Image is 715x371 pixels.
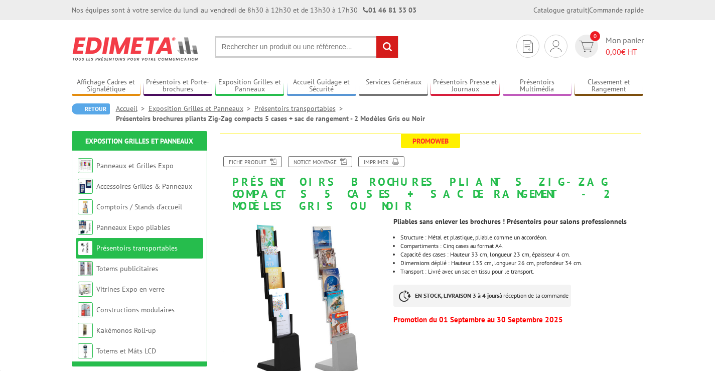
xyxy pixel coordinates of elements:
[78,343,93,358] img: Totems et Mâts LCD
[78,302,93,317] img: Constructions modulaires
[503,78,572,94] a: Présentoirs Multimédia
[215,78,284,94] a: Exposition Grilles et Panneaux
[579,41,594,52] img: devis rapide
[116,113,425,123] li: Présentoirs brochures pliants Zig-Zag compacts 5 cases + sac de rangement - 2 Modèles Gris ou Noir
[376,36,398,58] input: rechercher
[533,6,588,15] a: Catalogue gratuit
[116,104,149,113] a: Accueil
[96,285,165,294] a: Vitrines Expo en verre
[72,103,110,114] a: Retour
[393,285,571,307] p: à réception de la commande
[78,220,93,235] img: Panneaux Expo pliables
[590,31,600,41] span: 0
[223,156,282,167] a: Fiche produit
[96,243,178,253] a: Présentoirs transportables
[400,260,643,266] li: Dimensions déplié : Hauteur 135 cm, longueur 26 cm, profondeur 34 cm.
[573,35,644,58] a: devis rapide 0 Mon panier 0,00€ HT
[72,5,416,15] div: Nos équipes sont à votre service du lundi au vendredi de 8h30 à 12h30 et de 13h30 à 17h30
[550,40,561,52] img: devis rapide
[401,134,460,148] span: Promoweb
[393,317,643,323] p: Promotion du 01 Septembre au 30 Septembre 2025
[96,326,156,335] a: Kakémonos Roll-up
[358,156,404,167] a: Imprimer
[287,78,356,94] a: Accueil Guidage et Sécurité
[149,104,254,113] a: Exposition Grilles et Panneaux
[606,47,621,57] span: 0,00
[431,78,500,94] a: Présentoirs Presse et Journaux
[78,199,93,214] img: Comptoirs / Stands d'accueil
[400,243,643,249] li: Compartiments : Cinq cases au format A4.
[96,202,182,211] a: Comptoirs / Stands d'accueil
[415,292,499,299] strong: EN STOCK, LIVRAISON 3 à 4 jours
[96,346,156,355] a: Totems et Mâts LCD
[72,30,200,67] img: Edimeta
[78,158,93,173] img: Panneaux et Grilles Expo
[606,46,644,58] span: € HT
[393,218,643,224] p: Pliables sans enlever les brochures ! Présentoirs pour salons professionnels
[523,40,533,53] img: devis rapide
[606,35,644,58] span: Mon panier
[96,264,158,273] a: Totems publicitaires
[575,78,644,94] a: Classement et Rangement
[288,156,352,167] a: Notice Montage
[400,269,643,275] li: Transport : Livré avec un sac en tissu pour le transport.
[96,182,192,191] a: Accessoires Grilles & Panneaux
[78,179,93,194] img: Accessoires Grilles & Panneaux
[78,323,93,338] img: Kakémonos Roll-up
[96,161,174,170] a: Panneaux et Grilles Expo
[78,261,93,276] img: Totems publicitaires
[72,78,141,94] a: Affichage Cadres et Signalétique
[96,223,170,232] a: Panneaux Expo pliables
[589,6,644,15] a: Commande rapide
[359,78,428,94] a: Services Généraux
[85,137,193,146] a: Exposition Grilles et Panneaux
[144,78,213,94] a: Présentoirs et Porte-brochures
[78,240,93,256] img: Présentoirs transportables
[96,305,175,314] a: Constructions modulaires
[533,5,644,15] div: |
[363,6,416,15] strong: 01 46 81 33 03
[400,234,643,240] div: Structure : Métal et plastique, pliable comme un accordéon.
[215,36,398,58] input: Rechercher un produit ou une référence...
[78,282,93,297] img: Vitrines Expo en verre
[400,252,643,258] li: Capacité des cases : Hauteur 33 cm, longueur 23 cm, épaisseur 4 cm.
[254,104,347,113] a: Présentoirs transportables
